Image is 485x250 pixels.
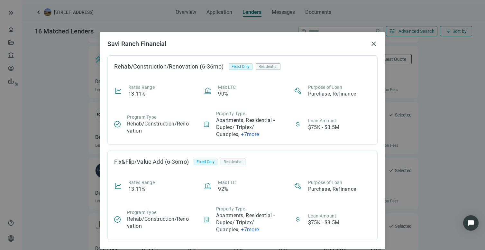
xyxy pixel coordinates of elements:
span: Fixed Only [232,63,250,70]
span: Loan Amount [308,118,336,123]
article: 13.11% [128,90,146,97]
span: Apartments, Residential - Duplex/ Triplex/ Quadplex , [216,212,275,233]
span: Loan Amount [308,213,336,218]
span: Program Type [127,115,156,120]
article: Rehab/Construction/Renovation [127,216,191,230]
article: 92% [218,186,228,193]
span: Max LTC [218,85,236,90]
span: + 7 more [241,131,259,137]
article: Purchase, Refinance [308,186,356,193]
span: Purpose of Loan [308,180,343,185]
span: Rates Range [128,180,155,185]
div: (6-36mo) [198,62,228,71]
h2: Savi Ranch Financial [107,40,367,48]
div: Fix&Flip/Value Add [114,159,163,165]
span: Apartments, Residential - Duplex/ Triplex/ Quadplex , [216,117,275,137]
article: $75K - $3.5M [308,219,340,226]
div: Residential [256,63,280,70]
div: Open Intercom Messenger [463,215,479,231]
button: close [370,40,378,48]
div: Residential [221,159,245,165]
span: Purpose of Loan [308,85,343,90]
span: Property Type [216,111,245,116]
span: Rates Range [128,85,155,90]
div: Rehab/Construction/Renovation [114,63,198,70]
article: Purchase, Refinance [308,90,356,97]
article: $75K - $3.5M [308,124,340,131]
span: Fixed Only [197,159,215,165]
span: Max LTC [218,180,236,185]
article: 13.11% [128,186,146,193]
div: (6-36mo) [163,157,194,166]
article: Rehab/Construction/Renovation [127,120,191,134]
span: Program Type [127,210,156,215]
article: 90% [218,90,228,97]
span: Property Type [216,206,245,211]
span: + 7 more [241,227,259,233]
